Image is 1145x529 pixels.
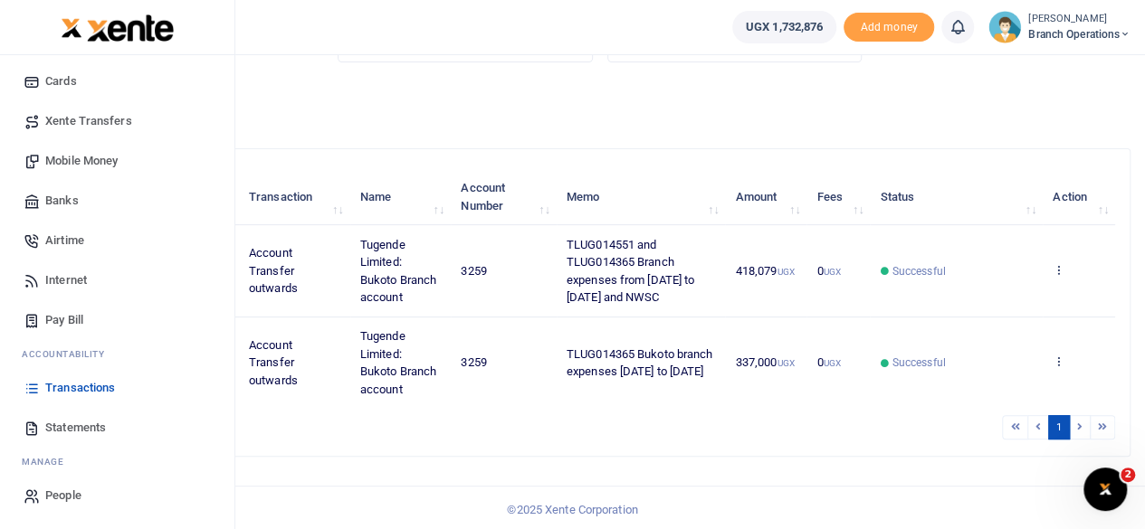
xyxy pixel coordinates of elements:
th: Account Number: activate to sort column ascending [451,169,557,225]
small: UGX [777,358,794,368]
span: Branch Operations [1028,26,1131,43]
th: Name: activate to sort column ascending [350,169,451,225]
span: Successful [892,354,946,371]
span: Transactions [45,379,115,397]
span: Successful [892,263,946,279]
li: Ac [14,340,220,368]
th: Status: activate to sort column ascending [870,169,1043,225]
p: Download [69,84,1131,103]
a: UGX 1,732,876 [732,11,836,43]
li: Toup your wallet [844,13,934,43]
span: Account Transfer outwards [249,246,298,295]
span: Airtime [45,231,84,250]
a: Transactions [14,368,220,408]
img: logo-small [61,17,82,39]
span: Banks [45,192,79,210]
span: 0 [817,264,841,278]
li: Wallet ballance [725,11,844,43]
a: logo-small logo-large logo-large [61,20,175,33]
span: Add money [844,13,934,43]
a: Xente Transfers [14,101,220,141]
li: M [14,448,220,476]
span: 418,079 [736,264,795,278]
a: 1 [1048,415,1070,439]
a: Add money [844,19,934,33]
span: Mobile Money [45,152,118,170]
span: Pay Bill [45,311,83,329]
th: Memo: activate to sort column ascending [557,169,726,225]
a: Statements [14,408,220,448]
span: Tugende Limited: Bukoto Branch account [360,329,436,396]
small: [PERSON_NAME] [1028,12,1131,27]
div: Showing 1 to 2 of 2 entries [84,413,507,441]
span: 2 [1121,468,1135,482]
span: Statements [45,419,106,437]
span: TLUG014365 Bukoto branch expenses [DATE] to [DATE] [567,347,712,379]
a: Pay Bill [14,300,220,340]
small: UGX [777,267,794,277]
span: Tugende Limited: Bukoto Branch account [360,238,436,305]
span: People [45,486,81,505]
a: People [14,476,220,515]
span: 0 [817,355,841,369]
span: UGX 1,732,876 [746,18,823,36]
th: Fees: activate to sort column ascending [806,169,870,225]
span: countability [35,347,104,361]
span: Xente Transfers [45,112,132,130]
span: 3259 [461,355,486,369]
a: Internet [14,260,220,300]
img: logo-large [87,14,175,42]
a: profile-user [PERSON_NAME] Branch Operations [988,11,1131,43]
th: Action: activate to sort column ascending [1043,169,1115,225]
img: profile-user [988,11,1021,43]
iframe: Intercom live chat [1083,468,1127,511]
a: Airtime [14,221,220,260]
a: Cards [14,61,220,101]
th: Transaction: activate to sort column ascending [239,169,350,225]
span: Account Transfer outwards [249,338,298,387]
span: 3259 [461,264,486,278]
span: TLUG014551 and TLUG014365 Branch expenses from [DATE] to [DATE] and NWSC [567,238,694,305]
a: Banks [14,181,220,221]
a: Mobile Money [14,141,220,181]
span: Internet [45,271,87,289]
small: UGX [824,267,841,277]
span: anage [31,455,64,468]
span: 337,000 [736,355,795,369]
span: Cards [45,72,77,90]
th: Amount: activate to sort column ascending [725,169,806,225]
small: UGX [824,358,841,368]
